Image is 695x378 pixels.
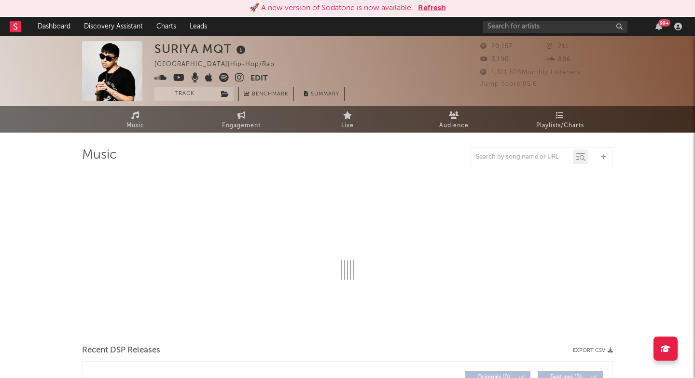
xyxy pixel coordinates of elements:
[183,17,214,36] a: Leads
[480,56,509,63] span: 3,190
[154,59,286,70] div: [GEOGRAPHIC_DATA] | Hip-Hop/Rap
[547,56,571,63] span: 886
[82,106,188,133] a: Music
[82,345,160,356] span: Recent DSP Releases
[238,87,294,101] a: Benchmark
[311,92,339,97] span: Summary
[573,348,613,353] button: Export CSV
[658,19,670,27] div: 99 +
[77,17,150,36] a: Discovery Assistant
[150,17,183,36] a: Charts
[480,43,513,50] span: 20,157
[418,2,446,14] button: Refresh
[655,23,662,30] button: 99+
[154,87,215,101] button: Track
[401,106,507,133] a: Audience
[536,120,584,132] span: Playlists/Charts
[483,21,627,33] input: Search for artists
[188,106,294,133] a: Engagement
[250,73,268,85] button: Edit
[547,43,569,50] span: 211
[126,120,144,132] span: Music
[480,69,581,76] span: 1,311,828 Monthly Listeners
[439,120,469,132] span: Audience
[471,153,573,161] input: Search by song name or URL
[299,87,345,101] button: Summary
[480,81,537,87] span: Jump Score: 95.6
[341,120,354,132] span: Live
[507,106,613,133] a: Playlists/Charts
[222,120,261,132] span: Engagement
[154,41,248,57] div: SURIYA MQT
[250,2,413,14] div: 🚀 A new version of Sodatone is now available.
[294,106,401,133] a: Live
[252,89,289,100] span: Benchmark
[31,17,77,36] a: Dashboard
